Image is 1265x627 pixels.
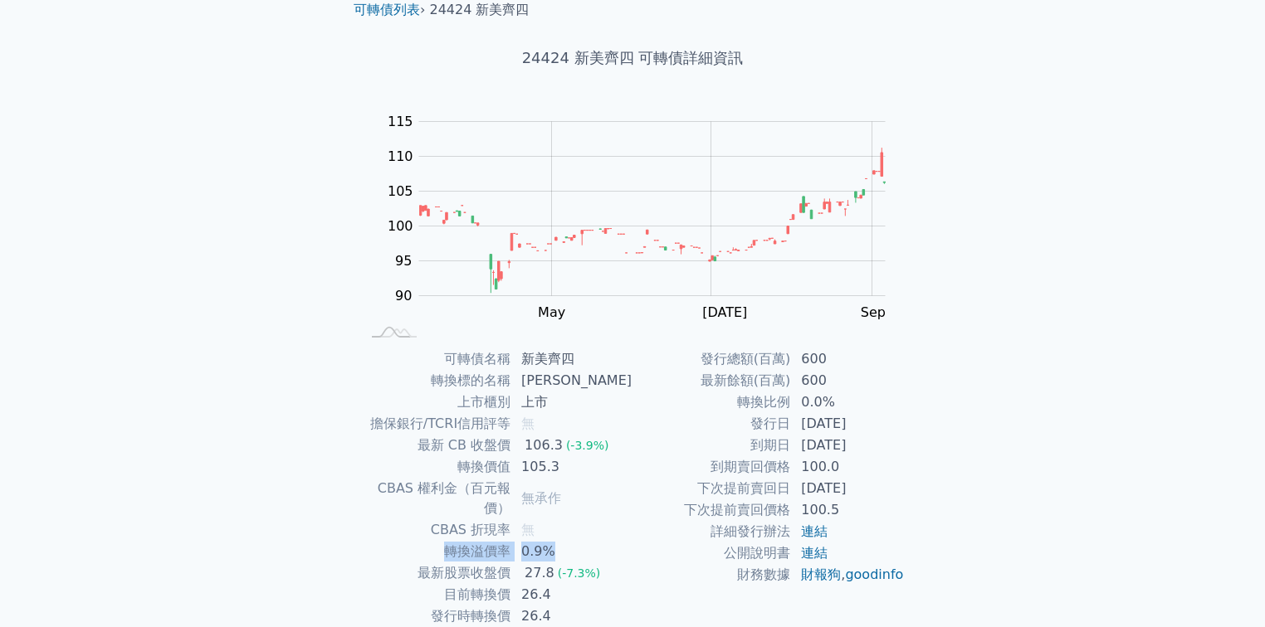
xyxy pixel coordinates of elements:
a: 連結 [801,523,828,539]
td: 轉換溢價率 [360,541,511,562]
td: 下次提前賣回價格 [632,499,791,521]
span: (-3.9%) [566,439,609,452]
td: 到期賣回價格 [632,456,791,478]
td: 上市 [511,391,632,413]
tspan: 90 [395,288,412,304]
td: 發行日 [632,413,791,435]
td: 到期日 [632,435,791,456]
tspan: 95 [395,253,412,269]
td: 最新餘額(百萬) [632,370,791,391]
td: 0.9% [511,541,632,562]
span: (-7.3%) [558,566,601,580]
div: 27.8 [521,563,558,583]
tspan: May [538,304,565,320]
td: 轉換比例 [632,391,791,413]
td: 上市櫃別 [360,391,511,413]
g: Chart [379,114,911,354]
span: 無 [521,416,535,431]
td: 0.0% [791,391,905,413]
td: 發行時轉換價 [360,605,511,627]
td: 600 [791,370,905,391]
td: 最新 CB 收盤價 [360,435,511,456]
tspan: 105 [388,183,413,199]
td: 轉換價值 [360,456,511,478]
td: , [791,564,905,586]
td: [PERSON_NAME] [511,370,632,391]
tspan: 110 [388,148,413,164]
a: 可轉債列表 [354,2,420,17]
td: 下次提前賣回日 [632,478,791,499]
td: 105.3 [511,456,632,478]
td: 目前轉換價 [360,584,511,605]
td: 100.5 [791,499,905,521]
td: 詳細發行辦法 [632,521,791,542]
span: 無承作 [521,490,561,506]
td: [DATE] [791,435,905,456]
td: 600 [791,348,905,370]
a: 財報狗 [801,566,841,582]
td: CBAS 折現率 [360,519,511,541]
h1: 24424 新美齊四 可轉債詳細資訊 [340,46,925,70]
td: CBAS 權利金（百元報價） [360,478,511,519]
td: 26.4 [511,605,632,627]
td: 擔保銀行/TCRI信用評等 [360,413,511,435]
td: 公開說明書 [632,542,791,564]
td: 發行總額(百萬) [632,348,791,370]
td: 轉換標的名稱 [360,370,511,391]
td: 新美齊四 [511,348,632,370]
tspan: Sep [861,304,886,320]
div: 106.3 [521,435,566,455]
tspan: 100 [388,218,413,234]
span: 無 [521,522,535,537]
a: 連結 [801,545,828,561]
td: 可轉債名稱 [360,348,511,370]
td: [DATE] [791,413,905,435]
td: 26.4 [511,584,632,605]
td: 財務數據 [632,564,791,586]
td: 最新股票收盤價 [360,562,511,584]
td: 100.0 [791,456,905,478]
td: [DATE] [791,478,905,499]
tspan: 115 [388,114,413,129]
a: goodinfo [845,566,903,582]
tspan: [DATE] [702,304,747,320]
